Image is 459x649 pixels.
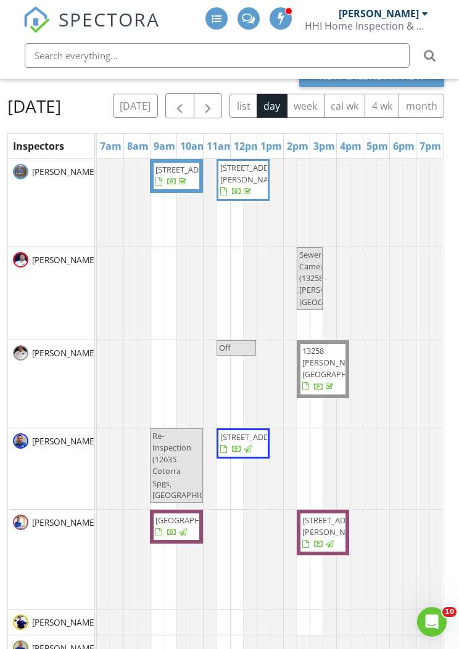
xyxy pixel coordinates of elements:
a: 4pm [337,136,365,156]
button: Previous day [165,93,194,118]
span: [STREET_ADDRESS][PERSON_NAME] [220,162,289,185]
span: Sewer Camera (13258 [PERSON_NAME], [GEOGRAPHIC_DATA]) [299,249,379,308]
span: [PERSON_NAME] [30,347,99,359]
div: HHI Home Inspection & Pest Control [305,20,428,32]
button: day [257,94,287,118]
a: SPECTORA [23,17,160,43]
a: 12pm [231,136,264,156]
span: [PERSON_NAME] [30,616,99,629]
img: jj.jpg [13,164,28,179]
span: [STREET_ADDRESS][PERSON_NAME] [302,515,371,537]
h2: [DATE] [7,94,61,118]
a: 3pm [310,136,338,156]
span: [PERSON_NAME] [30,166,99,178]
button: cal wk [324,94,366,118]
button: list [229,94,257,118]
a: 7pm [416,136,444,156]
a: 9am [151,136,178,156]
a: 2pm [284,136,312,156]
a: 11am [204,136,237,156]
img: img_0667.jpeg [13,345,28,361]
button: [DATE] [113,94,158,118]
span: Re-Inspection (12635 Cotorra Spgs, [GEOGRAPHIC_DATA]) [152,430,233,500]
a: 6pm [390,136,418,156]
a: 10am [177,136,210,156]
a: 1pm [257,136,285,156]
span: 13258 [PERSON_NAME], [GEOGRAPHIC_DATA] [302,345,380,380]
span: [STREET_ADDRESS] [220,431,289,443]
span: [PERSON_NAME] [30,516,99,529]
button: 4 wk [365,94,399,118]
button: week [287,94,325,118]
span: Inspectors [13,139,64,153]
span: Off [219,342,231,353]
a: 8am [124,136,152,156]
iframe: Intercom live chat [417,607,447,637]
span: [GEOGRAPHIC_DATA] [155,515,233,526]
a: 5pm [363,136,391,156]
button: Next day [194,93,223,118]
img: dsc07028.jpg [13,515,28,530]
a: 7am [97,136,125,156]
button: month [399,94,444,118]
img: The Best Home Inspection Software - Spectora [23,6,50,33]
span: [PERSON_NAME] [30,254,99,266]
div: [PERSON_NAME] [339,7,419,20]
span: 10 [442,607,457,617]
img: 8334a47d40204d029b6682c9b1fdee83.jpeg [13,252,28,267]
img: resized_103945_1607186620487.jpeg [13,433,28,449]
span: [PERSON_NAME] [30,435,99,447]
img: img_7310_small.jpeg [13,614,28,630]
span: SPECTORA [59,6,160,32]
span: [STREET_ADDRESS] [155,164,225,175]
input: Search everything... [25,43,410,68]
